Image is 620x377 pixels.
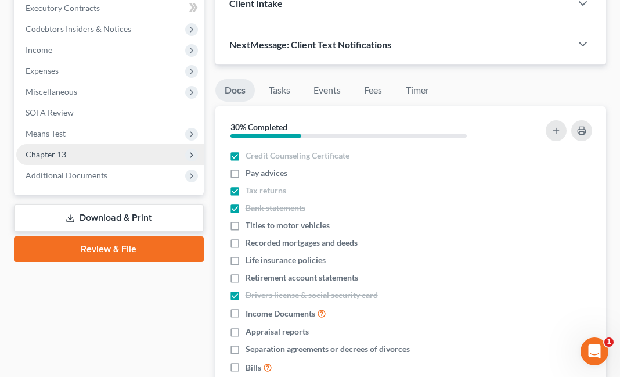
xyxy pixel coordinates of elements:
[581,337,608,365] iframe: Intercom live chat
[246,237,358,249] span: Recorded mortgages and deeds
[14,236,204,262] a: Review & File
[246,220,330,231] span: Titles to motor vehicles
[26,45,52,55] span: Income
[26,107,74,117] span: SOFA Review
[26,24,131,34] span: Codebtors Insiders & Notices
[246,289,378,301] span: Drivers license & social security card
[246,326,309,337] span: Appraisal reports
[26,128,66,138] span: Means Test
[246,185,286,196] span: Tax returns
[246,202,305,214] span: Bank statements
[246,254,326,266] span: Life insurance policies
[229,39,391,50] span: NextMessage: Client Text Notifications
[259,79,300,102] a: Tasks
[215,79,255,102] a: Docs
[246,308,315,319] span: Income Documents
[14,204,204,232] a: Download & Print
[246,362,261,374] span: Bills
[16,102,204,123] a: SOFA Review
[604,337,614,347] span: 1
[26,66,59,76] span: Expenses
[246,343,410,355] span: Separation agreements or decrees of divorces
[355,79,392,102] a: Fees
[304,79,350,102] a: Events
[246,167,287,179] span: Pay advices
[246,150,349,161] span: Credit Counseling Certificate
[26,149,66,159] span: Chapter 13
[396,79,438,102] a: Timer
[26,87,77,96] span: Miscellaneous
[246,272,358,283] span: Retirement account statements
[26,170,107,180] span: Additional Documents
[230,122,287,132] strong: 30% Completed
[26,3,100,13] span: Executory Contracts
